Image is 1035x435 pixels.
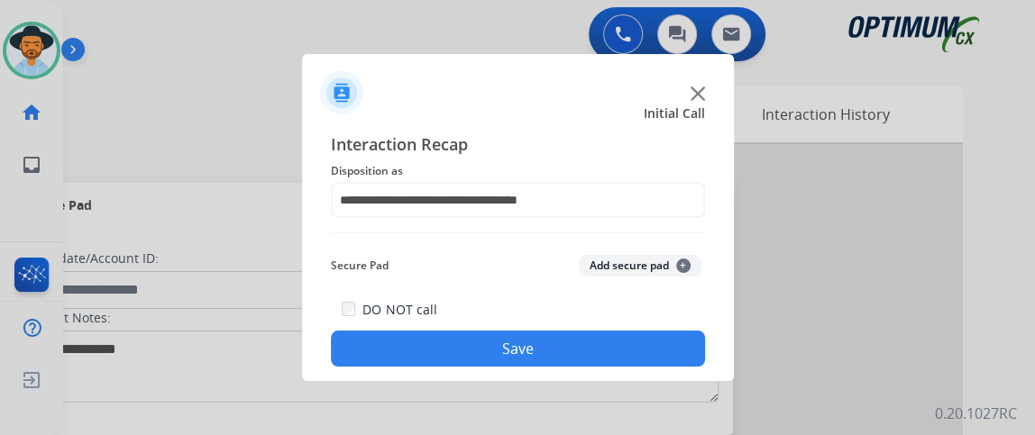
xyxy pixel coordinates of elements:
[320,71,363,114] img: contactIcon
[331,331,705,367] button: Save
[644,104,705,122] span: Initial Call
[362,301,436,319] label: DO NOT call
[676,258,691,273] span: +
[331,255,389,276] span: Secure Pad
[579,255,701,276] button: Add secure pad+
[935,403,1017,424] p: 0.20.1027RC
[331,160,705,182] span: Disposition as
[331,131,705,160] span: Interaction Recap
